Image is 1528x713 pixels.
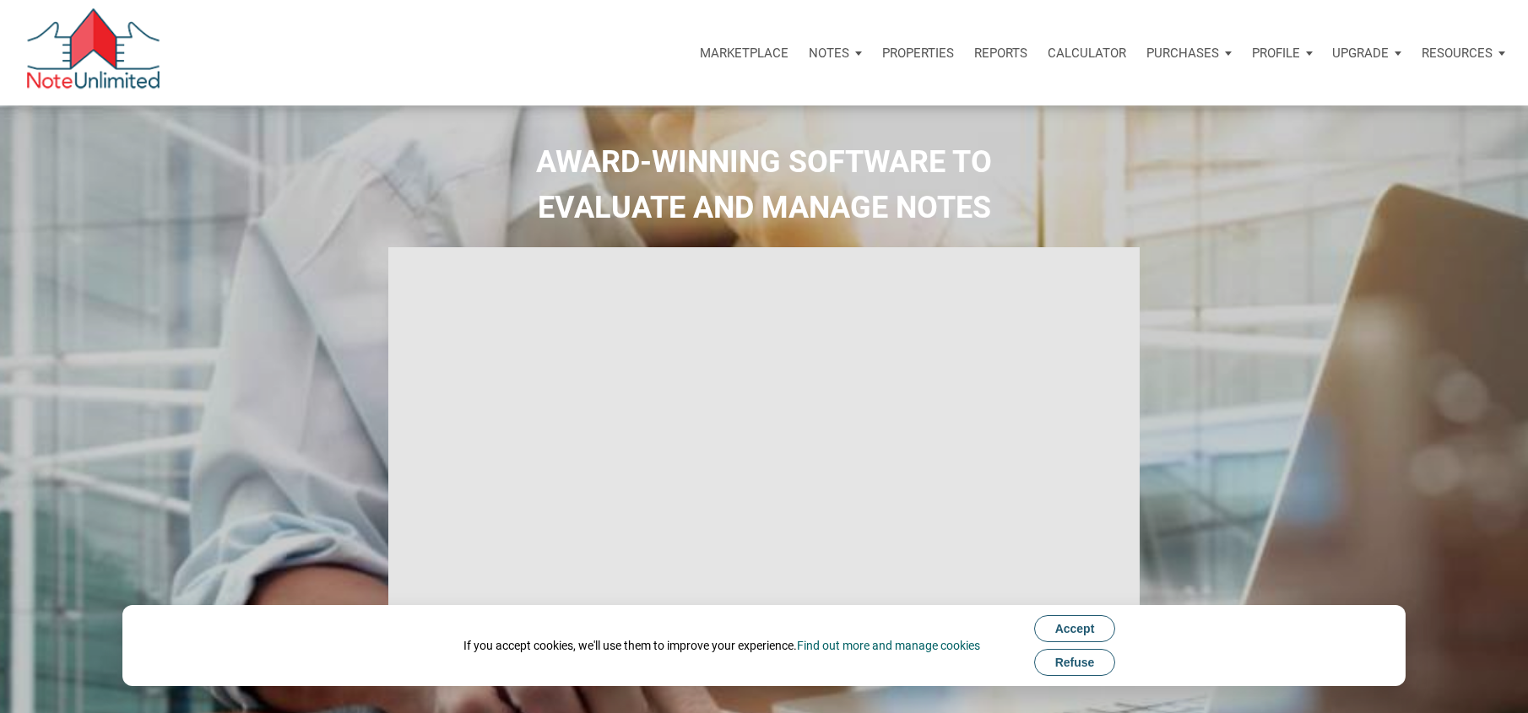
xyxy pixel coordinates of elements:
button: Refuse [1034,649,1116,676]
div: If you accept cookies, we'll use them to improve your experience. [463,637,980,654]
button: Accept [1034,615,1116,642]
span: Refuse [1055,656,1095,669]
span: Accept [1055,622,1095,635]
a: Find out more and manage cookies [797,639,980,652]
